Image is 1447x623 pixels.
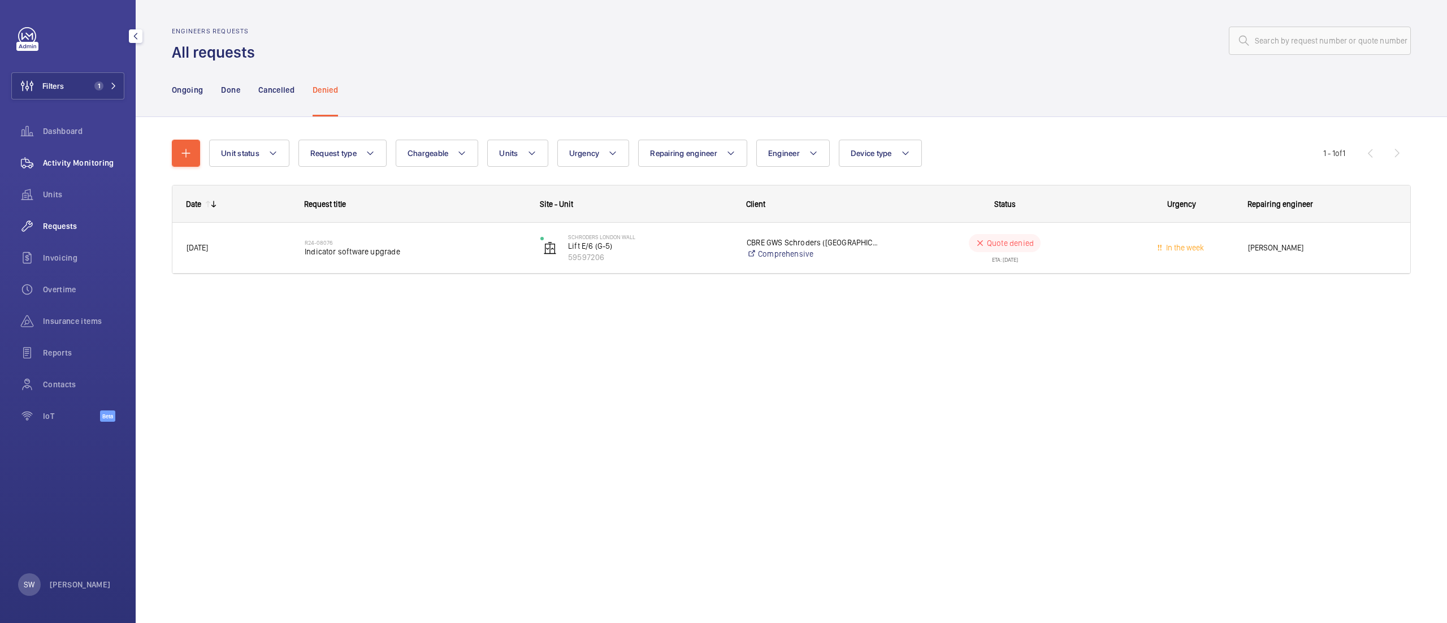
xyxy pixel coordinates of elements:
span: Units [499,149,518,158]
p: Done [221,84,240,96]
span: of [1335,149,1342,158]
span: Invoicing [43,252,124,263]
span: Requests [43,220,124,232]
button: Filters1 [11,72,124,99]
button: Device type [839,140,922,167]
span: Reports [43,347,124,358]
span: Status [994,200,1016,209]
span: Client [746,200,765,209]
img: elevator.svg [543,241,557,255]
span: Urgency [569,149,600,158]
span: Dashboard [43,126,124,137]
button: Units [487,140,548,167]
h2: R24-08076 [305,239,526,246]
p: [PERSON_NAME] [50,579,111,590]
p: Quote denied [987,237,1034,249]
span: Request type [310,149,357,158]
button: Repairing engineer [638,140,747,167]
span: [DATE] [187,243,208,252]
p: Denied [313,84,338,96]
p: 59597206 [568,252,732,263]
p: Lift E/6 (G-5) [568,240,732,252]
span: Device type [851,149,892,158]
span: Indicator software upgrade [305,246,526,257]
span: Site - Unit [540,200,573,209]
button: Chargeable [396,140,479,167]
span: Overtime [43,284,124,295]
span: 1 - 1 1 [1323,149,1345,157]
span: In the week [1164,243,1204,252]
span: Insurance items [43,315,124,327]
button: Urgency [557,140,630,167]
div: Date [186,200,201,209]
div: ETA: [DATE] [992,252,1018,262]
button: Unit status [209,140,289,167]
input: Search by request number or quote number [1229,27,1411,55]
p: Cancelled [258,84,294,96]
span: Beta [100,410,115,422]
span: Repairing engineer [1247,200,1313,209]
span: Filters [42,80,64,92]
button: Request type [298,140,387,167]
span: Unit status [221,149,259,158]
span: Request title [304,200,346,209]
span: Chargeable [408,149,449,158]
p: SW [24,579,34,590]
a: Comprehensive [747,248,880,259]
h1: All requests [172,42,262,63]
p: Schroders London Wall [568,233,732,240]
span: Urgency [1167,200,1196,209]
span: Activity Monitoring [43,157,124,168]
p: CBRE GWS Schroders ([GEOGRAPHIC_DATA]) [747,237,880,248]
span: Repairing engineer [650,149,717,158]
span: Contacts [43,379,124,390]
span: [PERSON_NAME] [1248,241,1396,254]
span: 1 [94,81,103,90]
h2: Engineers requests [172,27,262,35]
span: Units [43,189,124,200]
span: IoT [43,410,100,422]
button: Engineer [756,140,830,167]
p: Ongoing [172,84,203,96]
span: Engineer [768,149,800,158]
